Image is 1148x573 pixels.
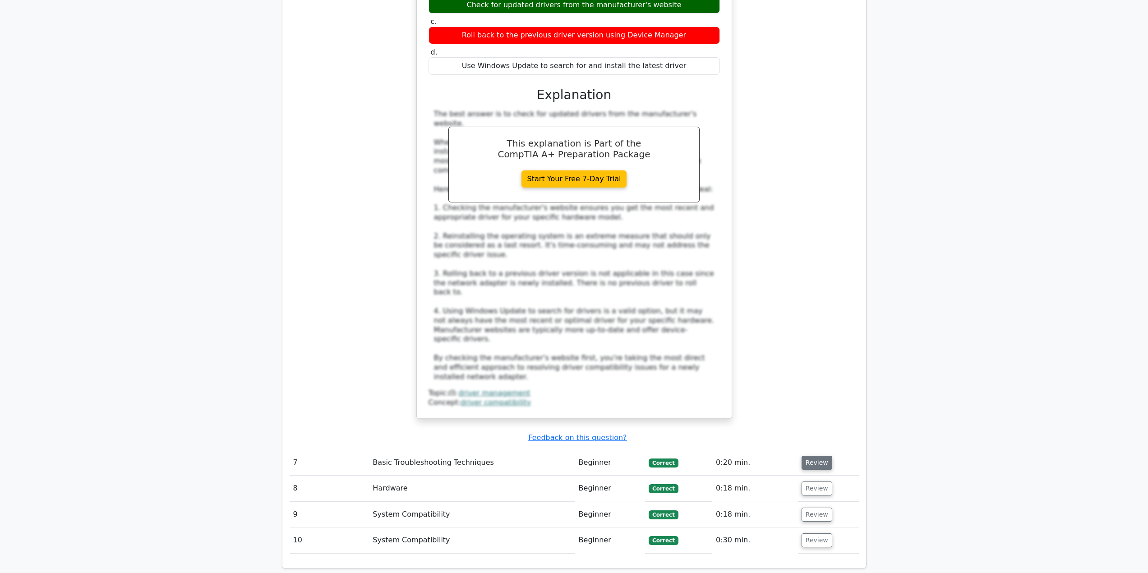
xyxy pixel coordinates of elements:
span: d. [431,48,438,56]
td: System Compatibility [369,527,575,553]
td: 9 [290,502,369,527]
td: 0:20 min. [712,450,798,476]
td: 8 [290,476,369,501]
button: Review [802,456,832,470]
td: Beginner [575,476,645,501]
h3: Explanation [434,87,715,103]
td: 10 [290,527,369,553]
span: Correct [649,484,678,493]
a: Start Your Free 7-Day Trial [521,170,627,188]
span: Correct [649,510,678,519]
div: Topic: [429,389,720,398]
td: 0:18 min. [712,502,798,527]
td: 0:18 min. [712,476,798,501]
td: Hardware [369,476,575,501]
a: driver management [458,389,530,397]
span: c. [431,17,437,26]
div: Use Windows Update to search for and install the latest driver [429,57,720,75]
button: Review [802,533,832,547]
span: Correct [649,536,678,545]
td: System Compatibility [369,502,575,527]
td: Beginner [575,527,645,553]
td: Beginner [575,502,645,527]
td: Beginner [575,450,645,476]
button: Review [802,508,832,522]
button: Review [802,481,832,495]
a: Feedback on this question? [528,433,627,442]
td: 7 [290,450,369,476]
td: Basic Troubleshooting Techniques [369,450,575,476]
td: 0:30 min. [712,527,798,553]
div: Concept: [429,398,720,408]
div: Roll back to the previous driver version using Device Manager [429,27,720,44]
span: Correct [649,458,678,468]
div: The best answer is to check for updated drivers from the manufacturer's website. When dealing wit... [434,110,715,381]
a: driver compatibility [461,398,531,407]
